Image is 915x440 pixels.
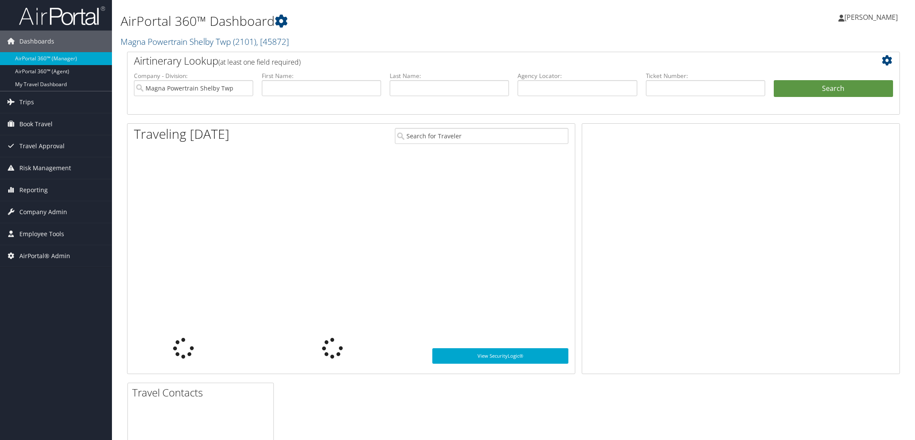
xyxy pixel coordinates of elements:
label: First Name: [262,72,381,80]
h1: AirPortal 360™ Dashboard [121,12,645,30]
img: airportal-logo.png [19,6,105,26]
span: [PERSON_NAME] [844,12,898,22]
span: Trips [19,91,34,113]
h2: Travel Contacts [132,385,273,400]
span: Reporting [19,179,48,201]
h1: Traveling [DATE] [134,125,230,143]
span: ( 2101 ) [233,36,256,47]
a: [PERSON_NAME] [838,4,906,30]
span: Dashboards [19,31,54,52]
span: (at least one field required) [218,57,301,67]
span: Risk Management [19,157,71,179]
label: Last Name: [390,72,509,80]
span: Employee Tools [19,223,64,245]
span: AirPortal® Admin [19,245,70,267]
a: View SecurityLogic® [432,348,568,364]
span: Company Admin [19,201,67,223]
input: Search for Traveler [395,128,568,144]
span: , [ 45872 ] [256,36,289,47]
label: Company - Division: [134,72,253,80]
span: Book Travel [19,113,53,135]
label: Agency Locator: [518,72,637,80]
label: Ticket Number: [646,72,765,80]
a: Magna Powertrain Shelby Twp [121,36,289,47]
button: Search [774,80,893,97]
span: Travel Approval [19,135,65,157]
h2: Airtinerary Lookup [134,53,829,68]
